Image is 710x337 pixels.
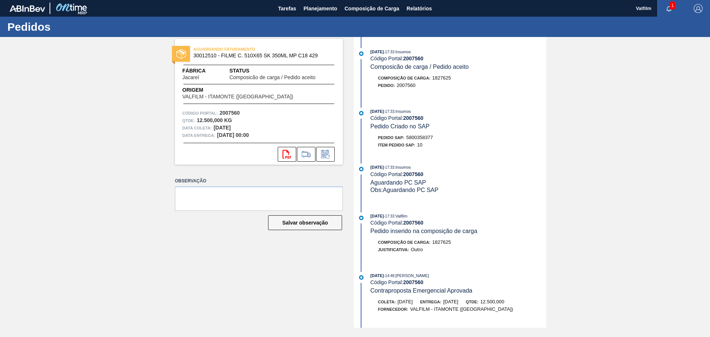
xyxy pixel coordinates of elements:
[378,143,415,147] span: Item pedido SAP:
[397,82,416,88] span: 2007560
[182,86,314,94] span: Origem
[182,67,223,75] span: Fábrica
[384,50,394,54] span: - 17:33
[394,273,429,278] span: : [PERSON_NAME]
[278,147,296,162] div: Abrir arquivo PDF
[182,94,293,100] span: VALFILM - ITAMONTE ([GEOGRAPHIC_DATA])
[371,187,439,193] span: Obs: Aguardando PC SAP
[197,117,232,123] strong: 12.500,000 KG
[371,228,477,234] span: Pedido inserido na composição de carga
[229,67,335,75] span: Status
[398,299,413,304] span: [DATE]
[670,1,675,10] span: 1
[176,49,186,59] img: status
[378,83,395,88] span: Pedido :
[371,55,546,61] div: Código Portal:
[378,240,430,245] span: Composição de Carga :
[394,165,411,169] span: : Insumos
[378,76,430,80] span: Composição de Carga :
[278,4,296,13] span: Tarefas
[480,299,504,304] span: 12.500,000
[403,220,423,226] strong: 2007560
[394,109,411,114] span: : Insumos
[371,115,546,121] div: Código Portal:
[359,167,364,171] img: atual
[432,75,451,81] span: 1827625
[417,142,422,148] span: 10
[193,53,328,58] span: 30012510 - FILME C. 510X65 SK 350ML MP C18 429
[406,135,433,140] span: 5800358377
[694,4,703,13] img: Logout
[378,135,405,140] span: Pedido SAP:
[384,109,394,114] span: - 17:33
[403,55,423,61] strong: 2007560
[657,3,681,14] button: Notificações
[371,171,546,177] div: Código Portal:
[371,123,430,129] span: Pedido Criado no SAP
[182,124,212,132] span: Data coleta:
[304,4,337,13] span: Planejamento
[371,273,384,278] span: [DATE]
[371,109,384,114] span: [DATE]
[220,110,240,116] strong: 2007560
[182,75,199,80] span: Jacareí
[403,279,423,285] strong: 2007560
[7,23,139,31] h1: Pedidos
[217,132,249,138] strong: [DATE] 00:00
[432,239,451,245] span: 1827625
[371,279,546,285] div: Código Portal:
[378,300,396,304] span: Coleta:
[359,216,364,220] img: atual
[371,214,384,218] span: [DATE]
[411,247,423,252] span: Outro
[394,214,407,218] span: : Valfilm
[384,274,394,278] span: - 14:48
[182,109,218,117] span: Código Portal:
[371,287,473,294] span: Contraproposta Emergencial Aprovada
[193,46,297,53] span: AGUARDANDO FATURAMENTO
[378,307,408,311] span: Fornecedor:
[384,165,394,169] span: - 17:33
[371,165,384,169] span: [DATE]
[371,64,469,70] span: Composicão de carga / Pedido aceito
[214,125,231,131] strong: [DATE]
[182,132,215,139] span: Data entrega:
[466,300,478,304] span: Qtde:
[359,51,364,56] img: atual
[359,275,364,280] img: atual
[345,4,399,13] span: Composição de Carga
[394,50,411,54] span: : Insumos
[403,171,423,177] strong: 2007560
[378,247,409,252] span: Justificativa:
[371,179,426,186] span: Aguardando PC SAP
[407,4,432,13] span: Relatórios
[371,220,546,226] div: Código Portal:
[316,147,335,162] div: Informar alteração no pedido
[297,147,315,162] div: Ir para Composição de Carga
[229,75,315,80] span: Composicão de carga / Pedido aceito
[359,111,364,115] img: atual
[182,117,195,124] span: Qtde :
[443,299,458,304] span: [DATE]
[410,306,513,312] span: VALFILM - ITAMONTE ([GEOGRAPHIC_DATA])
[268,215,342,230] button: Salvar observação
[10,5,45,12] img: TNhmsLtSVTkK8tSr43FrP2fwEKptu5GPRR3wAAAABJRU5ErkJggg==
[175,176,343,186] label: Observação
[384,214,394,218] span: - 17:33
[403,115,423,121] strong: 2007560
[371,50,384,54] span: [DATE]
[420,300,441,304] span: Entrega:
